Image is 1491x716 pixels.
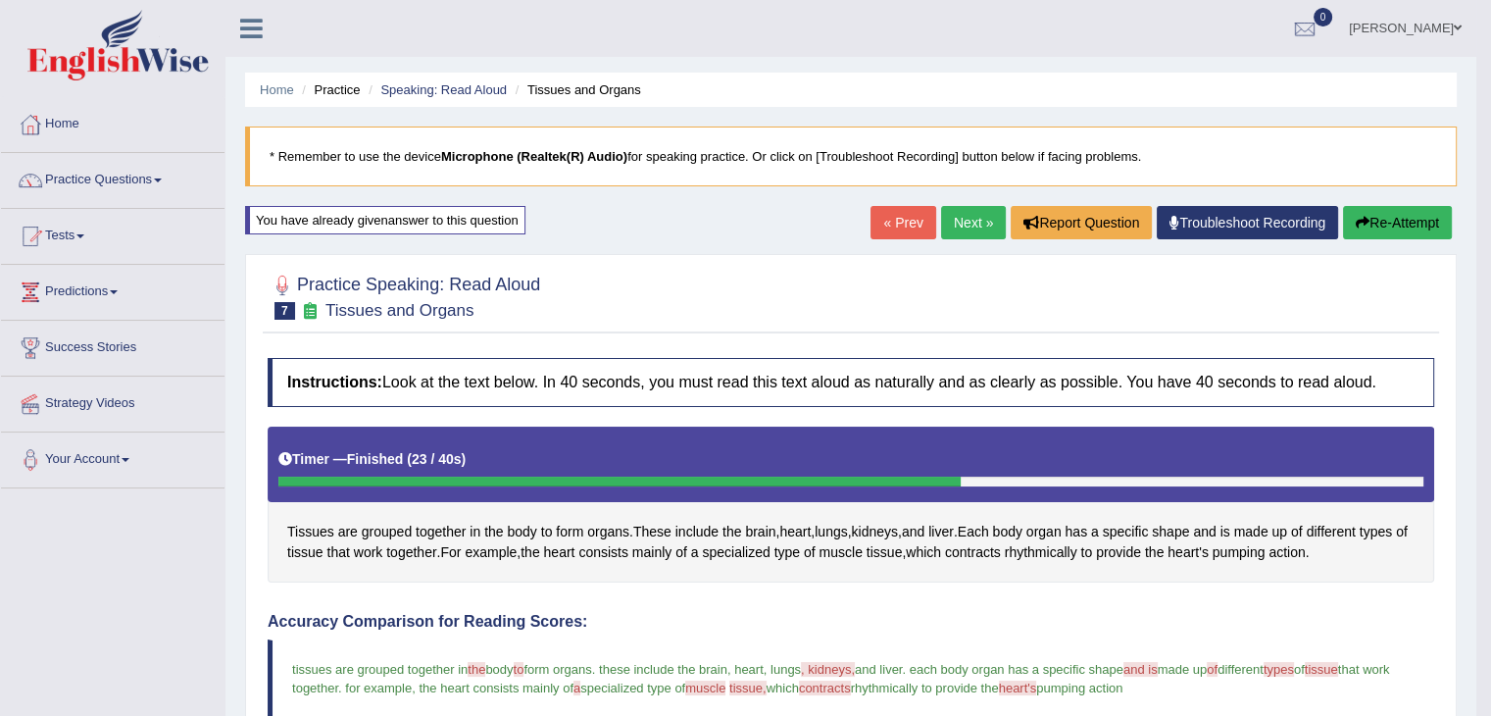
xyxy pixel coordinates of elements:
span: . [592,662,596,677]
span: Click to see word definition [779,522,811,542]
div: You have already given answer to this question [245,206,525,234]
b: 23 / 40s [412,451,462,467]
span: of [1294,662,1305,677]
span: Click to see word definition [675,522,719,542]
span: Click to see word definition [815,522,847,542]
span: heart [734,662,764,677]
span: Click to see word definition [1080,542,1092,563]
span: form organs [523,662,591,677]
b: Finished [347,451,404,467]
span: tissues are grouped together in [292,662,468,677]
span: body [485,662,513,677]
span: Click to see word definition [1268,542,1305,563]
span: , [764,662,768,677]
b: ( [407,451,412,467]
span: and liver [855,662,902,677]
span: Click to see word definition [1005,542,1077,563]
span: Click to see word definition [1396,522,1408,542]
a: « Prev [870,206,935,239]
li: Practice [297,80,360,99]
a: Home [260,82,294,97]
span: Click to see word definition [1065,522,1087,542]
span: tissue [1305,662,1338,677]
span: Click to see word definition [867,542,903,563]
span: . [338,681,342,695]
h2: Practice Speaking: Read Aloud [268,271,540,320]
span: Click to see word definition [774,542,800,563]
span: Click to see word definition [326,542,349,563]
span: Click to see word definition [691,542,699,563]
span: Click to see word definition [507,522,536,542]
span: Click to see word definition [1306,522,1355,542]
span: Click to see word definition [1096,542,1141,563]
h5: Timer — [278,452,466,467]
span: Click to see word definition [852,522,898,542]
a: Strategy Videos [1,377,224,426]
span: Click to see word definition [1091,522,1099,542]
span: different [1218,662,1264,677]
a: Home [1,97,224,146]
span: Click to see word definition [902,522,924,542]
span: Click to see word definition [1360,522,1392,542]
span: Click to see word definition [1271,522,1287,542]
span: each body organ has a specific shape [910,662,1123,677]
span: Click to see word definition [287,522,334,542]
li: Tissues and Organs [511,80,641,99]
span: Click to see word definition [1193,522,1216,542]
span: pumping action [1036,681,1122,695]
span: , kidneys, [801,662,855,677]
span: Click to see word definition [1103,522,1149,542]
a: Speaking: Read Aloud [380,82,507,97]
span: Click to see word definition [945,542,1001,563]
small: Tissues and Organs [325,301,474,320]
span: , [412,681,416,695]
span: Click to see word definition [633,522,671,542]
span: Click to see word definition [386,542,436,563]
span: Click to see word definition [722,522,741,542]
span: Click to see word definition [521,542,539,563]
a: Success Stories [1,321,224,370]
span: Click to see word definition [556,522,583,542]
span: Click to see word definition [1291,522,1303,542]
span: Click to see word definition [958,522,989,542]
a: Next » [941,206,1006,239]
span: Click to see word definition [416,522,466,542]
span: . [902,662,906,677]
span: of [1207,662,1218,677]
span: heart's [999,681,1037,695]
span: Click to see word definition [1168,542,1209,563]
span: rhythmically to provide the [851,681,999,695]
span: types [1264,662,1294,677]
span: for example [345,681,412,695]
b: Instructions: [287,374,382,390]
span: Click to see word definition [541,522,553,542]
span: specialized type of [580,681,685,695]
span: Click to see word definition [1145,542,1164,563]
span: Click to see word definition [632,542,671,563]
small: Exam occurring question [300,302,321,321]
a: Your Account [1,433,224,482]
span: Click to see word definition [1152,522,1189,542]
span: Click to see word definition [702,542,770,563]
span: tissue, [729,681,767,695]
span: Click to see word definition [465,542,517,563]
span: Click to see word definition [440,542,461,563]
a: Troubleshoot Recording [1157,206,1338,239]
blockquote: * Remember to use the device for speaking practice. Or click on [Troubleshoot Recording] button b... [245,127,1457,186]
span: Click to see word definition [470,522,480,542]
span: the [468,662,485,677]
span: Click to see word definition [928,522,954,542]
button: Report Question [1011,206,1152,239]
b: ) [462,451,467,467]
a: Predictions [1,265,224,314]
span: Click to see word definition [745,522,775,542]
span: Click to see word definition [587,522,629,542]
span: Click to see word definition [906,542,941,563]
span: Click to see word definition [804,542,816,563]
span: which [767,681,799,695]
span: Click to see word definition [354,542,383,563]
div: . , , , , . . , , . [268,427,1434,583]
a: Tests [1,209,224,258]
span: 0 [1314,8,1333,26]
span: Click to see word definition [484,522,503,542]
